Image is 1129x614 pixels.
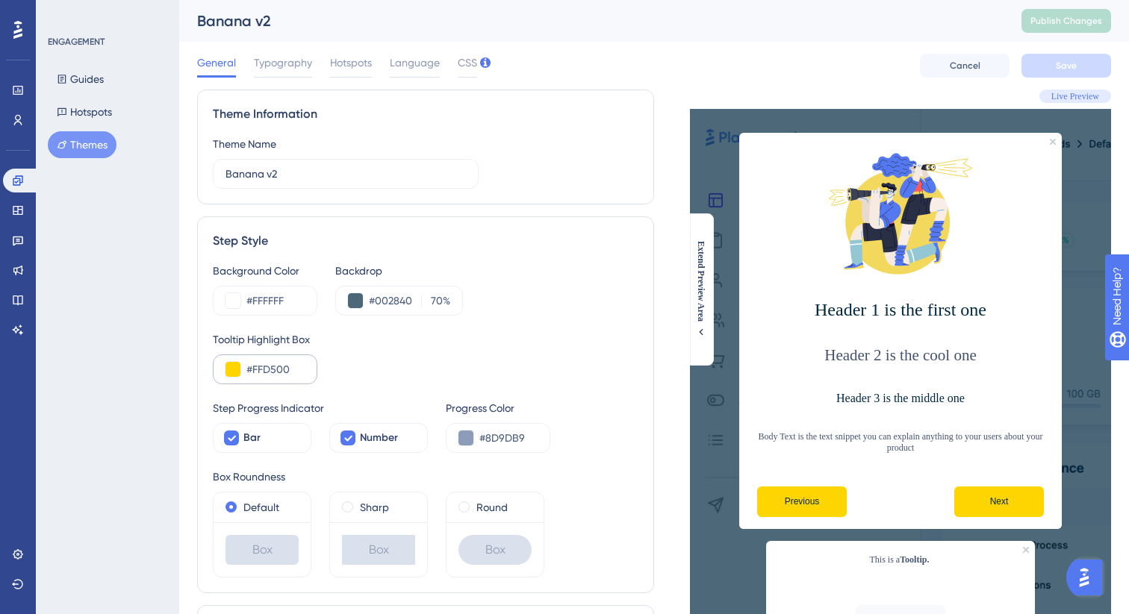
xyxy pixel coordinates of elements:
h1: Header 1 is the first one [751,300,1050,320]
button: Next [954,486,1044,517]
div: Theme Information [213,105,638,123]
span: Typography [254,54,312,72]
div: ENGAGEMENT [48,36,105,48]
span: Language [390,54,440,72]
label: Round [476,498,508,516]
span: Need Help? [35,4,93,22]
img: Modal Media [826,139,975,288]
div: Step Style [213,232,638,250]
input: % [426,292,443,310]
span: Publish Changes [1030,15,1102,27]
span: Extend Preview Area [695,241,707,322]
h3: Header 3 is the middle one [751,392,1050,405]
span: CSS [458,54,477,72]
div: Progress Color [446,399,550,417]
button: Cancel [920,54,1010,78]
div: Close Preview [1023,547,1029,553]
span: Save [1056,60,1077,72]
input: Theme Name [226,166,466,182]
button: Hotspots [48,98,121,125]
iframe: UserGuiding AI Assistant Launcher [1066,555,1111,600]
p: Body Text is the text snippet you can explain anything to your users about your product [751,431,1050,454]
span: Bar [243,429,261,447]
span: Live Preview [1051,90,1099,102]
label: Sharp [360,498,389,516]
span: Number [360,429,398,447]
div: Background Color [213,262,317,280]
div: Box Roundness [213,468,638,486]
button: Previous [757,486,847,517]
button: Publish Changes [1021,9,1111,33]
label: % [421,292,450,310]
p: This is a [778,553,1023,567]
div: Box [458,535,532,565]
span: General [197,54,236,72]
div: Close Preview [1050,139,1056,145]
div: Banana v2 [197,10,984,31]
h2: Header 2 is the cool one [751,346,1050,365]
span: Hotspots [330,54,372,72]
b: Tooltip. [900,554,929,565]
div: Box [342,535,415,565]
div: Tooltip Highlight Box [213,331,638,348]
button: Save [1021,54,1111,78]
button: Extend Preview Area [689,241,713,338]
div: Theme Name [213,135,276,153]
button: Themes [48,131,116,158]
span: Cancel [950,60,980,72]
label: Default [243,498,279,516]
div: Step Progress Indicator [213,399,428,417]
div: Box [226,535,299,565]
div: Backdrop [335,262,463,280]
button: Guides [48,66,113,93]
